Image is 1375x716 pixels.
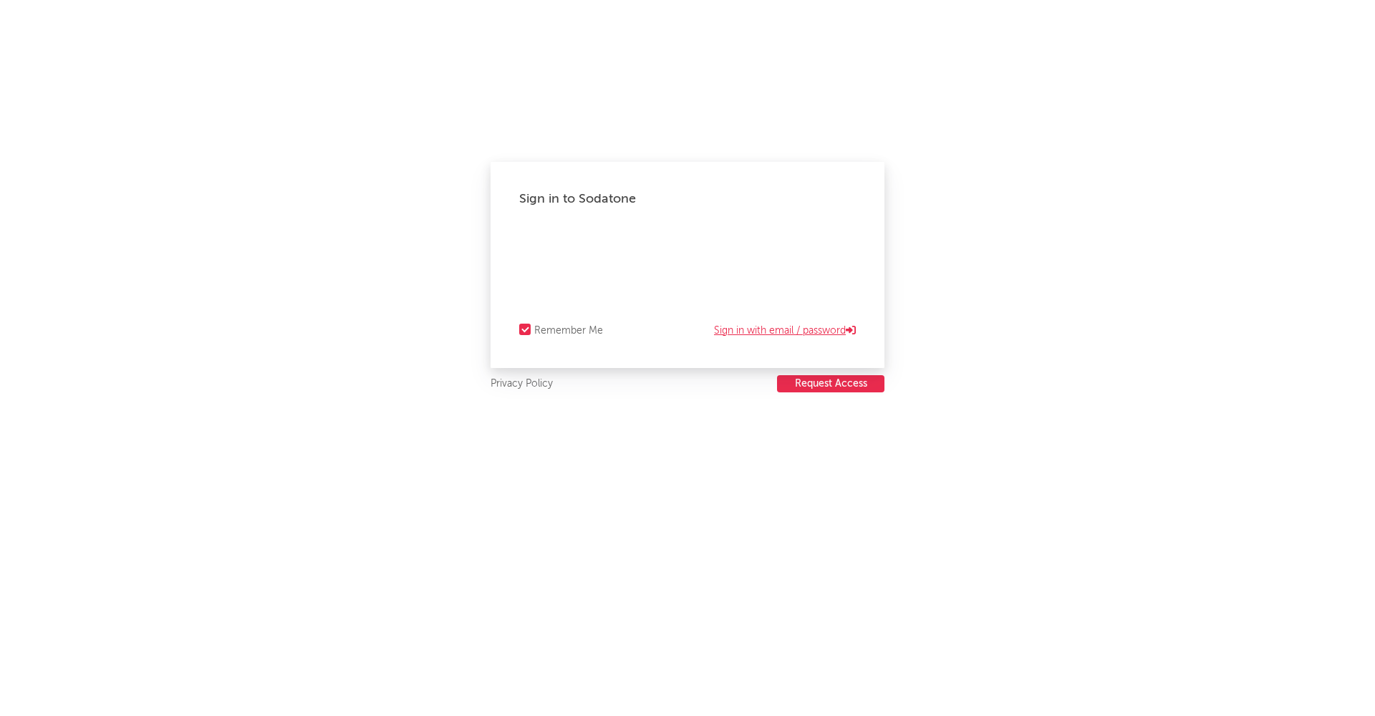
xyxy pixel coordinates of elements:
div: Sign in to Sodatone [519,190,856,208]
a: Request Access [777,375,884,393]
div: Remember Me [534,322,603,339]
a: Sign in with email / password [714,322,856,339]
a: Privacy Policy [491,375,553,393]
button: Request Access [777,375,884,392]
